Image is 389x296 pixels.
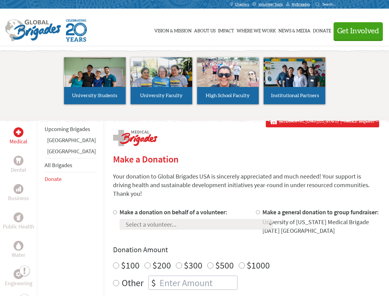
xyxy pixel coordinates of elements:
[8,184,29,203] a: BusinessBusiness
[121,259,140,271] label: $100
[66,19,87,42] img: Global Brigades Celebrating 20 Years
[262,218,379,235] div: University of [US_STATE] Medical Brigade [DATE] [GEOGRAPHIC_DATA]
[14,156,23,166] div: Dental
[8,194,29,203] p: Business
[11,166,26,174] p: Dental
[271,93,319,98] span: Institutional Partners
[12,251,25,259] p: Water
[262,208,379,216] label: Make a general donation to group fundraiser:
[64,57,126,104] a: University Students
[3,212,34,231] a: Public HealthPublic Health
[154,14,192,45] a: Vision & Mission
[16,130,21,135] img: Medical
[149,276,158,290] div: $
[120,208,227,216] label: Make a donation on behalf of a volunteer:
[47,137,96,144] a: [GEOGRAPHIC_DATA]
[10,127,27,146] a: MedicalMedical
[45,125,90,133] a: Upcoming Brigades
[3,222,34,231] p: Public Health
[64,57,126,98] img: menu_brigades_submenu_1.jpg
[113,154,379,165] h2: Make a Donation
[45,158,96,172] li: All Brigades
[10,137,27,146] p: Medical
[264,57,325,104] a: Institutional Partners
[5,279,32,288] p: Engineering
[47,148,96,155] a: [GEOGRAPHIC_DATA]
[5,269,32,288] a: EngineeringEngineering
[45,175,62,183] a: Donate
[292,2,310,7] span: MyBrigades
[14,212,23,222] div: Public Health
[16,187,21,191] img: Business
[45,122,96,136] li: Upcoming Brigades
[122,276,144,290] label: Other
[45,172,96,186] li: Donate
[45,147,96,158] li: Honduras
[215,259,234,271] label: $500
[72,93,117,98] span: University Students
[235,2,249,7] span: Chapters
[45,162,72,169] a: All Brigades
[247,259,270,271] label: $1000
[184,259,202,271] label: $300
[14,269,23,279] div: Engineering
[197,57,259,87] img: menu_brigades_submenu_3.jpg
[152,259,171,271] label: $200
[194,14,216,45] a: About Us
[334,22,383,40] button: Get Involved
[322,2,340,6] input: Search...
[218,14,234,45] a: Impact
[197,57,259,104] a: High School Faculty
[131,57,192,104] a: University Faculty
[131,57,192,99] img: menu_brigades_submenu_2.jpg
[11,156,26,174] a: DentalDental
[12,241,25,259] a: WaterWater
[16,272,21,277] img: Engineering
[113,245,379,255] h4: Donation Amount
[313,14,331,45] a: Donate
[237,14,276,45] a: Where We Work
[45,136,96,147] li: Greece
[16,242,21,249] img: Water
[264,57,325,98] img: menu_brigades_submenu_4.jpg
[113,172,379,198] p: Your donation to Global Brigades USA is sincerely appreciated and much needed! Your support is dr...
[258,2,283,7] span: Volunteer Tools
[113,130,157,146] img: logo-medical.png
[16,214,21,220] img: Public Health
[278,14,310,45] a: News & Media
[14,241,23,251] div: Water
[14,127,23,137] div: Medical
[337,27,379,35] span: Get Involved
[16,158,21,163] img: Dental
[140,93,183,98] span: University Faculty
[5,19,61,42] img: Global Brigades Logo
[206,93,250,98] span: High School Faculty
[158,276,237,290] input: Enter Amount
[14,184,23,194] div: Business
